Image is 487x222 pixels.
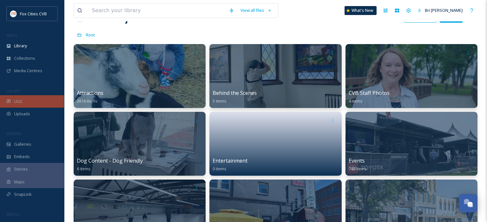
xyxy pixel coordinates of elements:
span: SOCIALS [6,212,19,217]
a: Behind the Scenes5 items [213,90,257,104]
button: Open Chat [459,194,477,212]
span: Fox Cities CVB [20,11,47,17]
span: Maps [14,179,25,185]
span: Embeds [14,154,30,160]
span: 5 items [213,98,226,104]
span: 0 items [213,166,226,172]
span: 4 items [349,98,362,104]
a: What's New [345,6,377,15]
span: Entertainment [213,157,248,164]
span: Stories [14,166,28,172]
a: View all files [237,4,275,17]
a: Dog Content - Dog Friendly6 items [77,158,143,172]
a: Events748 items [349,158,367,172]
img: images.png [10,11,17,17]
span: Dog Content - Dog Friendly [77,157,143,164]
span: Root [86,32,95,38]
a: Bri [PERSON_NAME] [414,4,466,17]
span: Uploads [14,111,30,117]
span: 6 items [77,166,91,172]
span: Galleries [14,141,31,147]
a: Root [86,31,95,39]
span: Bri [PERSON_NAME] [425,7,463,13]
span: CVB Staff Photos [349,89,390,96]
a: Attractions2616 items [77,90,103,104]
a: CVB Staff Photos4 items [349,90,390,104]
span: Library [14,43,27,49]
span: Behind the Scenes [213,89,257,96]
span: COLLECT [6,88,20,93]
span: 2616 items [77,98,97,104]
span: Media Centres [14,68,42,74]
input: Search your library [89,4,226,18]
span: Attractions [77,89,103,96]
span: 748 items [349,166,367,172]
a: Entertainment0 items [213,158,248,172]
span: MEDIA [6,33,18,38]
span: SnapLink [14,191,32,197]
span: WIDGETS [6,131,21,136]
span: Events [349,157,365,164]
span: UGC [14,98,23,104]
span: Collections [14,55,35,61]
